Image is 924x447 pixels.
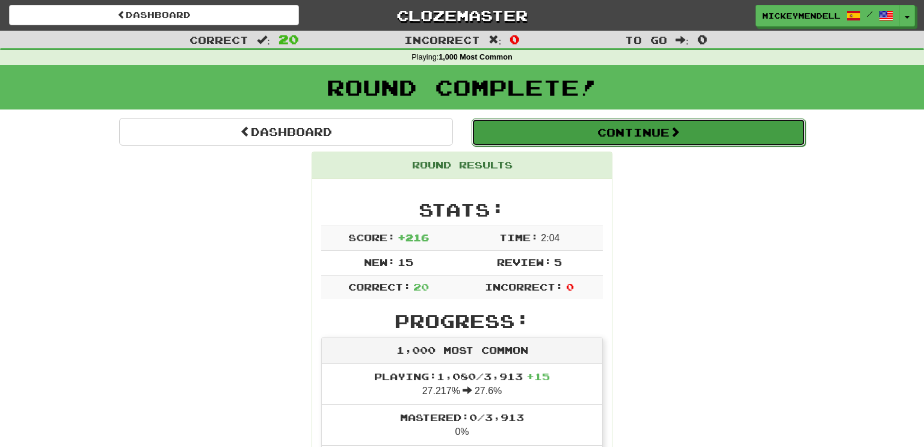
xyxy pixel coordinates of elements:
span: Review: [497,256,552,268]
span: 20 [413,281,429,292]
span: 0 [510,32,520,46]
h2: Stats: [321,200,603,220]
span: 15 [398,256,413,268]
span: To go [625,34,667,46]
a: mickeymendell / [756,5,900,26]
a: Dashboard [119,118,453,146]
span: New: [364,256,395,268]
strong: 1,000 Most Common [439,53,512,61]
li: 27.217% 27.6% [322,364,602,405]
span: 2 : 0 4 [541,233,559,243]
span: 0 [697,32,707,46]
span: : [488,35,502,45]
span: Correct [189,34,248,46]
span: Correct: [348,281,411,292]
span: 0 [566,281,574,292]
a: Clozemaster [317,5,607,26]
li: 0% [322,404,602,446]
span: + 15 [526,371,550,382]
span: Incorrect: [485,281,563,292]
span: : [257,35,270,45]
h1: Round Complete! [4,75,920,99]
span: Mastered: 0 / 3,913 [400,412,524,423]
span: Incorrect [404,34,480,46]
span: mickeymendell [762,10,840,21]
div: Round Results [312,152,612,179]
span: 5 [554,256,562,268]
button: Continue [472,119,805,146]
div: 1,000 Most Common [322,338,602,364]
span: / [867,10,873,18]
span: + 216 [398,232,429,243]
a: Dashboard [9,5,299,25]
span: : [676,35,689,45]
h2: Progress: [321,311,603,331]
span: 20 [279,32,299,46]
span: Playing: 1,080 / 3,913 [374,371,550,382]
span: Score: [348,232,395,243]
span: Time: [499,232,538,243]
